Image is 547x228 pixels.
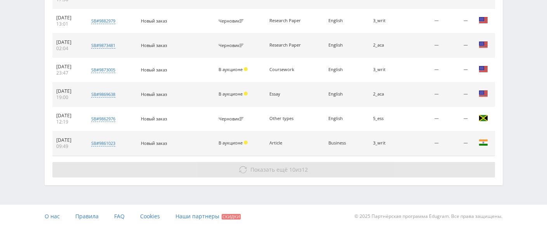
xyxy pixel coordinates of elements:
a: FAQ [114,205,125,228]
span: Новый заказ [141,67,167,73]
div: 3_writ [373,18,398,23]
div: 5_ess [373,116,398,121]
td: — [443,9,471,33]
span: Новый заказ [141,18,167,24]
span: 12 [302,166,308,173]
span: В аукционе [219,140,243,146]
div: Research Paper [269,18,304,23]
div: 2_aca [373,92,398,97]
span: Скидки [222,214,241,219]
div: 2_aca [373,43,398,48]
span: Новый заказ [141,116,167,122]
div: sb#9882979 [91,18,115,24]
td: — [401,82,443,107]
img: usa.png [479,89,488,98]
div: 3_writ [373,67,398,72]
img: usa.png [479,40,488,49]
div: 09:49 [56,143,80,150]
div: [DATE] [56,113,80,119]
td: — [401,33,443,58]
div: 02:04 [56,45,80,52]
div: English [328,18,363,23]
div: 19:00 [56,94,80,101]
img: ind.png [479,138,488,147]
td: — [443,82,471,107]
div: Coursework [269,67,304,72]
div: © 2025 Партнёрская программа Edugram. Все права защищены. [277,205,502,228]
div: 13:01 [56,21,80,27]
td: — [401,58,443,82]
div: Article [269,141,304,146]
span: Показать ещё [250,166,288,173]
span: FAQ [114,212,125,220]
div: 23:47 [56,70,80,76]
td: — [401,131,443,156]
img: usa.png [479,64,488,74]
span: В аукционе [219,66,243,72]
span: Новый заказ [141,140,167,146]
div: [DATE] [56,137,80,143]
div: English [328,92,363,97]
button: Показать ещё 10из12 [52,162,495,178]
a: Cookies [140,205,160,228]
td: — [401,107,443,131]
td: — [443,131,471,156]
div: English [328,116,363,121]
a: Правила [75,205,99,228]
td: — [401,9,443,33]
div: Черновик [219,19,245,24]
div: [DATE] [56,88,80,94]
div: [DATE] [56,64,80,70]
div: Research Paper [269,43,304,48]
span: Холд [244,67,248,71]
td: — [443,107,471,131]
div: sb#9862976 [91,116,115,122]
span: Холд [244,141,248,144]
div: sb#9869638 [91,91,115,97]
span: из [250,166,308,173]
td: — [443,33,471,58]
div: English [328,67,363,72]
span: Правила [75,212,99,220]
span: Холд [244,92,248,96]
td: — [443,58,471,82]
span: 10 [289,166,295,173]
div: Черновик [219,117,245,122]
span: Новый заказ [141,91,167,97]
a: Наши партнеры Скидки [175,205,241,228]
span: Cookies [140,212,160,220]
div: 12:19 [56,119,80,125]
div: [DATE] [56,39,80,45]
div: Business [328,141,363,146]
div: [DATE] [56,15,80,21]
div: sb#9861023 [91,140,115,146]
div: Other types [269,116,304,121]
div: Черновик [219,43,245,48]
img: jam.png [479,113,488,123]
span: Новый заказ [141,42,167,48]
div: English [328,43,363,48]
span: О нас [45,212,60,220]
a: О нас [45,205,60,228]
div: sb#9873005 [91,67,115,73]
span: В аукционе [219,91,243,97]
img: usa.png [479,16,488,25]
div: Essay [269,92,304,97]
span: Наши партнеры [175,212,219,220]
div: 3_writ [373,141,398,146]
div: sb#9873481 [91,42,115,49]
